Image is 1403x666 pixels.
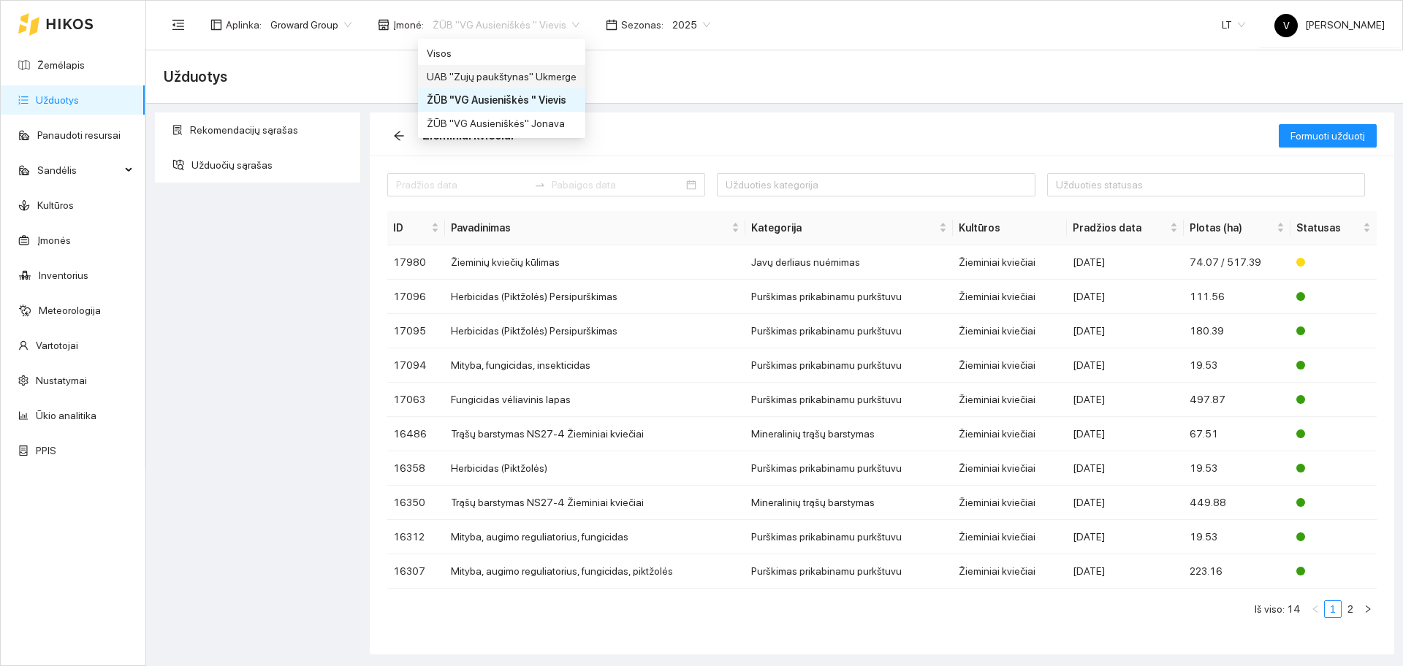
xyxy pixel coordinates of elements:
[1290,211,1377,245] th: this column's title is Statusas,this column is sortable
[36,94,79,106] a: Užduotys
[1222,14,1245,36] span: LT
[388,130,410,142] span: arrow-left
[552,177,684,193] input: Pabaigos data
[1073,426,1178,442] div: [DATE]
[745,486,954,520] td: Mineralinių trąšų barstymas
[164,10,193,39] button: menu-fold
[393,17,424,33] span: Įmonė :
[387,314,445,348] td: 17095
[427,45,577,61] div: Visos
[745,348,954,383] td: Purškimas prikabinamu purkštuvu
[953,486,1066,520] td: Žieminiai kviečiai
[427,115,577,131] div: ŽŪB "VG Ausieniškės" Jonava
[1307,600,1324,618] button: left
[387,280,445,314] td: 17096
[745,245,954,280] td: Javų derliaus nuėmimas
[534,179,546,191] span: swap-right
[445,486,745,520] td: Trąšų barstymas NS27-4 Žieminiai kviečiai
[1073,391,1178,407] div: [DATE]
[1184,348,1290,383] td: 19.53
[445,520,745,554] td: Mityba, augimo reguliatorius, fungicidas
[534,179,546,191] span: to
[953,314,1066,348] td: Žieminiai kviečiai
[1255,600,1301,618] li: Iš viso: 14
[418,88,585,112] div: ŽŪB "VG Ausieniškės " Vievis
[1184,554,1290,589] td: 223.16
[1279,124,1377,148] button: Formuoti užduotį
[1184,451,1290,486] td: 19.53
[953,520,1066,554] td: Žieminiai kviečiai
[445,280,745,314] td: Herbicidas (Piktžolės) Persipurškimas
[1073,529,1178,545] div: [DATE]
[226,17,262,33] span: Aplinka :
[1342,600,1359,618] li: 2
[1073,254,1178,270] div: [DATE]
[1325,601,1341,617] a: 1
[1073,460,1178,476] div: [DATE]
[1184,211,1290,245] th: this column's title is Plotas (ha),this column is sortable
[445,383,745,417] td: Fungicidas vėliavinis lapas
[606,19,617,31] span: calendar
[172,18,185,31] span: menu-fold
[1073,563,1178,579] div: [DATE]
[387,124,411,148] button: arrow-left
[393,220,428,236] span: ID
[953,280,1066,314] td: Žieminiai kviečiai
[1073,323,1178,339] div: [DATE]
[953,554,1066,589] td: Žieminiai kviečiai
[1324,600,1342,618] li: 1
[36,375,87,386] a: Nustatymai
[953,211,1066,245] th: Kultūros
[172,125,183,135] span: solution
[396,177,528,193] input: Pradžios data
[36,410,96,421] a: Ūkio analitika
[37,59,85,71] a: Žemėlapis
[433,14,579,36] span: ŽŪB "VG Ausieniškės " Vievis
[745,554,954,589] td: Purškimas prikabinamu purkštuvu
[745,280,954,314] td: Purškimas prikabinamu purkštuvu
[164,65,227,88] span: Užduotys
[37,199,74,211] a: Kultūros
[418,112,585,135] div: ŽŪB "VG Ausieniškės" Jonava
[1364,605,1372,613] span: right
[1184,417,1290,451] td: 67.51
[445,245,745,280] td: Žieminių kviečių kūlimas
[745,314,954,348] td: Purškimas prikabinamu purkštuvu
[387,383,445,417] td: 17063
[418,42,585,65] div: Visos
[427,69,577,85] div: UAB "Zujų paukštynas" Ukmerge
[451,220,728,236] span: Pavadinimas
[1073,357,1178,373] div: [DATE]
[387,245,445,280] td: 17980
[953,383,1066,417] td: Žieminiai kviečiai
[745,520,954,554] td: Purškimas prikabinamu purkštuvu
[1073,288,1178,305] div: [DATE]
[210,19,222,31] span: layout
[190,115,349,145] span: Rekomendacijų sąrašas
[1311,605,1320,613] span: left
[387,348,445,383] td: 17094
[387,451,445,486] td: 16358
[1184,280,1290,314] td: 111.56
[39,305,101,316] a: Meteorologija
[387,417,445,451] td: 16486
[953,348,1066,383] td: Žieminiai kviečiai
[445,348,745,383] td: Mityba, fungicidas, insekticidas
[418,65,585,88] div: UAB "Zujų paukštynas" Ukmerge
[1184,486,1290,520] td: 449.88
[745,211,954,245] th: this column's title is Kategorija,this column is sortable
[1359,600,1377,618] li: Pirmyn
[745,383,954,417] td: Purškimas prikabinamu purkštuvu
[1359,600,1377,618] button: right
[745,417,954,451] td: Mineralinių trąšų barstymas
[378,19,389,31] span: shop
[37,234,71,246] a: Įmonės
[36,340,78,351] a: Vartotojai
[445,451,745,486] td: Herbicidas (Piktžolės)
[427,92,577,108] div: ŽŪB "VG Ausieniškės " Vievis
[1283,14,1290,37] span: V
[1184,314,1290,348] td: 180.39
[1190,220,1274,236] span: Plotas (ha)
[745,451,954,486] td: Purškimas prikabinamu purkštuvu
[445,211,745,245] th: this column's title is Pavadinimas,this column is sortable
